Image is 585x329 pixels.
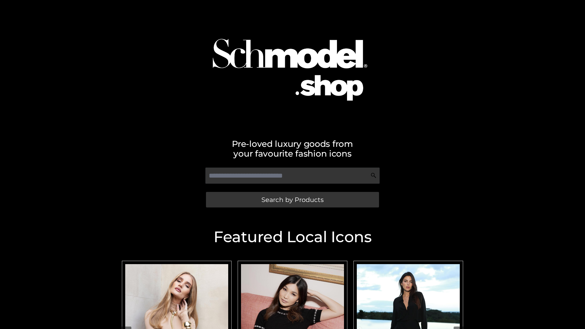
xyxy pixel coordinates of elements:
span: Search by Products [261,196,324,203]
h2: Pre-loved luxury goods from your favourite fashion icons [119,139,466,158]
h2: Featured Local Icons​ [119,229,466,245]
img: Search Icon [370,172,377,179]
a: Search by Products [206,192,379,207]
